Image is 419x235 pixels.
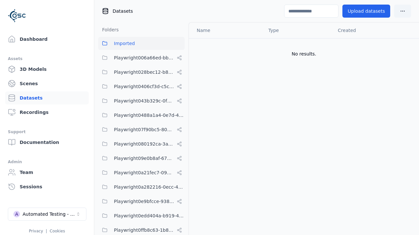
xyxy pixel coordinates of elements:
[98,109,185,122] button: Playwright0488a1a4-0e7d-4299-bdea-dd156cc484d6
[5,77,89,90] a: Scenes
[114,97,174,105] span: Playwright043b329c-0fea-4eef-a1dd-c1b85d96f68d
[50,229,65,233] a: Cookies
[5,136,89,149] a: Documentation
[8,208,86,221] button: Select a workspace
[342,5,390,18] button: Upload datasets
[114,183,185,191] span: Playwright0a282216-0ecc-4192-904d-1db5382f43aa
[114,226,174,234] span: Playwright0ffb8c63-1b89-42f9-8930-08c6864de4e8
[23,211,76,217] div: Automated Testing - Playwright
[46,229,47,233] span: |
[5,106,89,119] a: Recordings
[114,111,185,119] span: Playwright0488a1a4-0e7d-4299-bdea-dd156cc484d6
[98,195,185,208] button: Playwright0e9bfcce-9385-4655-aad9-5e1830d0cbce
[98,51,185,64] button: Playwright006a66ed-bbfa-4b84-a6f2-8b03960da6f1
[98,152,185,165] button: Playwright09e0b8af-6797-487c-9a58-df45af994400
[114,126,174,133] span: Playwright07f90bc5-80d1-4d58-862e-051c9f56b799
[5,33,89,46] a: Dashboard
[5,63,89,76] a: 3D Models
[114,154,174,162] span: Playwright09e0b8af-6797-487c-9a58-df45af994400
[98,26,119,33] h3: Folders
[8,55,86,63] div: Assets
[8,128,86,136] div: Support
[189,23,263,38] th: Name
[114,83,174,90] span: Playwright0406cf3d-c5c6-4809-a891-d4d7aaf60441
[98,137,185,150] button: Playwright080192ca-3ab8-4170-8689-2c2dffafb10d
[98,209,185,222] button: Playwright0edd404a-b919-41a7-9a8d-3e80e0159239
[333,23,409,38] th: Created
[114,54,174,62] span: Playwright006a66ed-bbfa-4b84-a6f2-8b03960da6f1
[8,158,86,166] div: Admin
[113,8,133,14] span: Datasets
[5,91,89,104] a: Datasets
[114,212,185,220] span: Playwright0edd404a-b919-41a7-9a8d-3e80e0159239
[189,38,419,70] td: No results.
[114,68,174,76] span: Playwright028bec12-b853-4041-8716-f34111cdbd0b
[114,197,174,205] span: Playwright0e9bfcce-9385-4655-aad9-5e1830d0cbce
[114,39,135,47] span: Imported
[13,211,20,217] div: A
[98,180,185,194] button: Playwright0a282216-0ecc-4192-904d-1db5382f43aa
[263,23,333,38] th: Type
[8,7,26,25] img: Logo
[98,37,185,50] button: Imported
[98,80,185,93] button: Playwright0406cf3d-c5c6-4809-a891-d4d7aaf60441
[5,166,89,179] a: Team
[114,169,174,177] span: Playwright0a21fec7-093e-446e-ac90-feefe60349da
[98,94,185,107] button: Playwright043b329c-0fea-4eef-a1dd-c1b85d96f68d
[98,166,185,179] button: Playwright0a21fec7-093e-446e-ac90-feefe60349da
[114,140,174,148] span: Playwright080192ca-3ab8-4170-8689-2c2dffafb10d
[98,123,185,136] button: Playwright07f90bc5-80d1-4d58-862e-051c9f56b799
[5,180,89,193] a: Sessions
[98,66,185,79] button: Playwright028bec12-b853-4041-8716-f34111cdbd0b
[29,229,43,233] a: Privacy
